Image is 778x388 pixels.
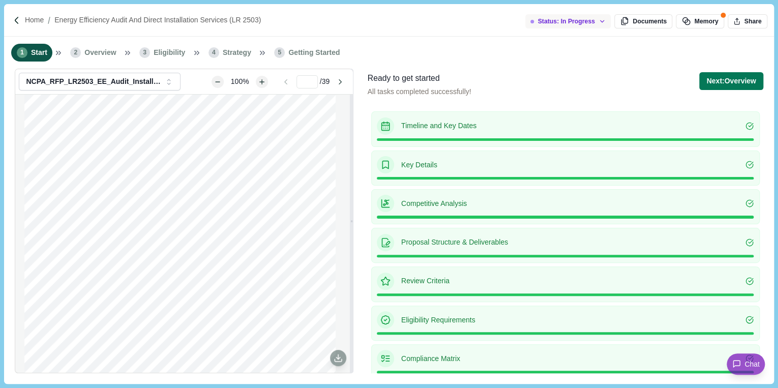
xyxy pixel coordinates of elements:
[80,321,93,329] span: RFP
[274,47,285,58] span: 5
[171,368,281,376] span: Northern [US_STATE] Power Agency
[253,276,282,285] span: Services
[332,76,349,88] button: Go to next page
[277,76,295,88] button: Go to previous page
[256,76,268,88] button: Zoom in
[200,321,202,329] span: ,
[154,47,185,58] span: Eligibility
[199,286,204,295] span: 0
[171,358,230,366] span: [PERSON_NAME]
[195,286,200,295] span: 5
[235,340,240,348] span: 5
[240,242,243,253] span: )
[95,321,128,329] span: Issue Date:
[401,198,745,209] p: Competitive Analysis
[401,160,745,170] p: Key Details
[25,15,44,25] a: Home
[99,276,234,285] span: Energy Efficiency Audit and Direct Install
[744,359,760,370] span: Chat
[44,16,54,25] img: Forward slash icon
[54,15,261,25] a: Energy Efficiency Audit and Direct Installation Services (LR 2503)
[80,340,93,348] span: RFP
[17,47,27,58] span: 1
[368,72,471,85] div: Ready to get started
[226,76,254,87] div: 100%
[230,340,234,348] span: 5
[699,72,763,90] button: Next:Overview
[727,353,765,375] button: Chat
[401,276,745,286] p: Review Criteria
[196,321,200,329] span: 5
[239,340,274,348] span: :00 p.m. PT
[288,47,340,58] span: Getting Started
[80,358,147,366] span: Contract Administrator:
[70,47,81,58] span: 2
[153,286,195,295] span: Bid No. LR 2
[401,237,745,248] p: Proposal Structure & Deliverables
[223,47,251,58] span: Strategy
[31,47,47,58] span: Start
[401,353,745,364] p: Compliance Matrix
[211,340,216,348] span: 6
[215,340,230,348] span: , 202
[80,368,106,376] span: Address:
[203,286,208,295] span: 3
[234,276,251,285] span: ation
[401,315,745,325] p: Eligibility Requirements
[215,321,219,329] span: 5
[212,76,224,88] button: Zoom out
[171,242,240,253] span: Proposals (RFP
[368,86,471,97] p: All tasks completed successfully!
[401,121,745,131] p: Timeline and Key Dates
[19,73,181,91] button: NCPA_RFP_LR2503_EE_Audit_Installation_Services_Final.pdf
[26,77,161,86] div: NCPA_RFP_LR2503_EE_Audit_Installation_Services_Final.pdf
[84,47,116,58] span: Overview
[95,340,151,348] span: submittal Deadline:
[171,340,193,348] span: [DATE]
[24,95,343,372] div: grid
[320,76,330,87] span: / 39
[118,242,169,253] span: Request for
[139,47,150,58] span: 3
[208,47,219,58] span: 4
[79,276,95,285] span: Title:
[203,321,215,329] span: 202
[12,16,21,25] img: Forward slash icon
[171,321,194,329] span: August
